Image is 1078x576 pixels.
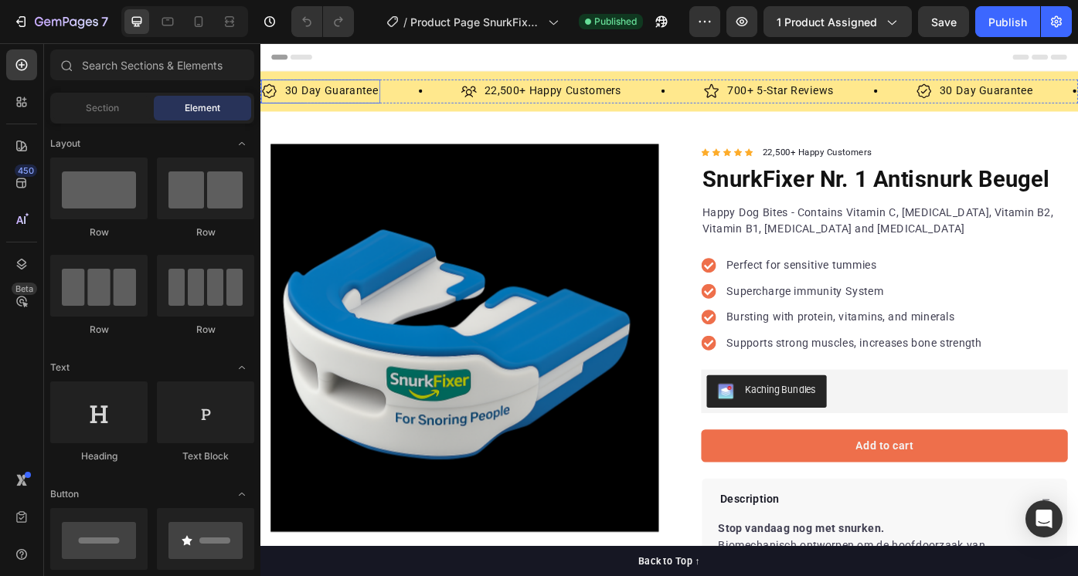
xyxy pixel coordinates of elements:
span: Text [50,361,70,374]
p: Happy Dog Bites - Contains Vitamin C, [MEDICAL_DATA], Vitamin B2, Vitamin B1, [MEDICAL_DATA] and ... [502,183,914,220]
p: 700+ 5-Star Reviews [529,43,649,66]
span: 1 product assigned [777,14,877,30]
div: Row [50,225,148,239]
p: Perfect for sensitive tummies [529,242,818,261]
div: Add to cart [675,447,741,466]
button: Publish [975,6,1040,37]
div: Heading [50,449,148,463]
span: Toggle open [230,355,254,380]
span: Toggle open [230,482,254,507]
span: Button [50,487,79,501]
p: 7 [101,12,108,31]
strong: Stop vandaag nog met snurken. [519,543,709,557]
input: Search Sections & Elements [50,49,254,80]
div: Row [157,323,254,337]
p: 30 Day Guarantee [770,43,876,66]
button: 7 [6,6,115,37]
h1: SnurkFixer Nr. 1 Antisnurk Beugel [500,134,916,175]
iframe: Design area [260,43,1078,576]
span: / [403,14,407,30]
button: Save [918,6,969,37]
p: Supercharge immunity System [529,272,818,290]
span: Section [86,101,119,115]
p: Description [522,508,589,527]
div: Row [50,323,148,337]
button: Add to cart [500,438,916,475]
button: 1 product assigned [763,6,912,37]
img: KachingBundles.png [519,385,537,404]
div: 450 [15,164,37,177]
span: Layout [50,137,80,151]
div: Undo/Redo [291,6,354,37]
span: Toggle open [230,131,254,156]
span: Element [185,101,220,115]
div: Text Block [157,449,254,463]
p: 22,500+ Happy Customers [570,116,694,131]
span: Product Page SnurkFixer - [DATE] 15:27:53 [410,14,542,30]
p: Supports strong muscles, increases bone strength [529,330,818,349]
button: Kaching Bundles [506,376,642,413]
div: Beta [12,283,37,295]
div: Publish [988,14,1027,30]
div: Kaching Bundles [549,385,630,402]
span: Published [594,15,637,29]
div: Open Intercom Messenger [1025,500,1063,537]
div: Row [157,225,254,239]
span: Save [931,15,957,29]
p: Bursting with protein, vitamins, and minerals [529,301,818,320]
